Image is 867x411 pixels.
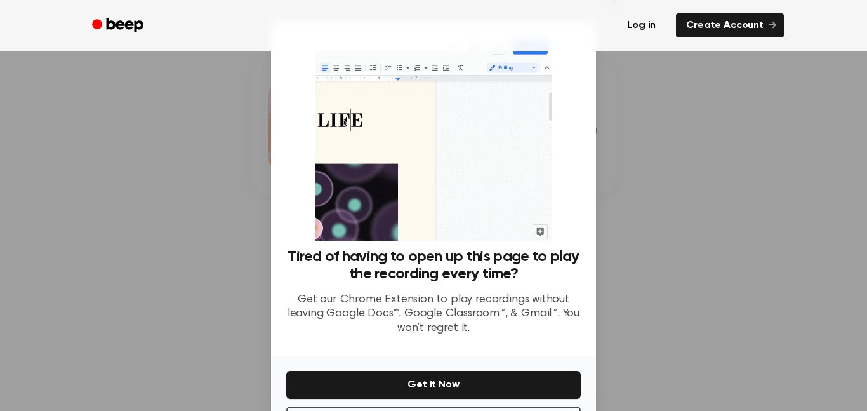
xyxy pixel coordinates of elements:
h3: Tired of having to open up this page to play the recording every time? [286,248,581,283]
a: Log in [614,11,668,40]
a: Beep [83,13,155,38]
a: Create Account [676,13,784,37]
button: Get It Now [286,371,581,399]
img: Beep extension in action [315,36,551,241]
p: Get our Chrome Extension to play recordings without leaving Google Docs™, Google Classroom™, & Gm... [286,293,581,336]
